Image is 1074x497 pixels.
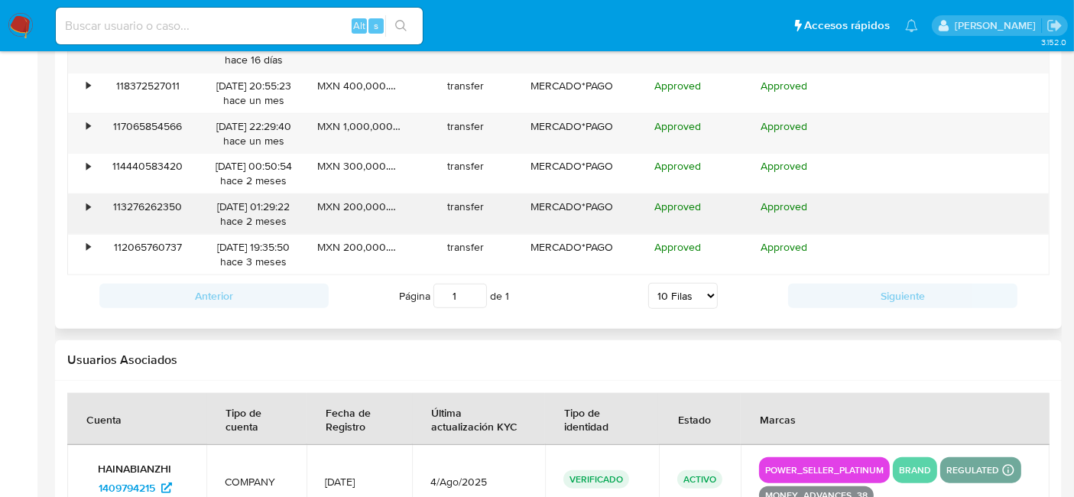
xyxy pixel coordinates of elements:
[385,15,417,37] button: search-icon
[955,18,1041,33] p: irma.suarez@mercadolibre.com.mx
[1046,18,1063,34] a: Salir
[905,19,918,32] a: Notificaciones
[353,18,365,33] span: Alt
[374,18,378,33] span: s
[56,16,423,36] input: Buscar usuario o caso...
[804,18,890,34] span: Accesos rápidos
[67,352,1050,368] h2: Usuarios Asociados
[1041,36,1066,48] span: 3.152.0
